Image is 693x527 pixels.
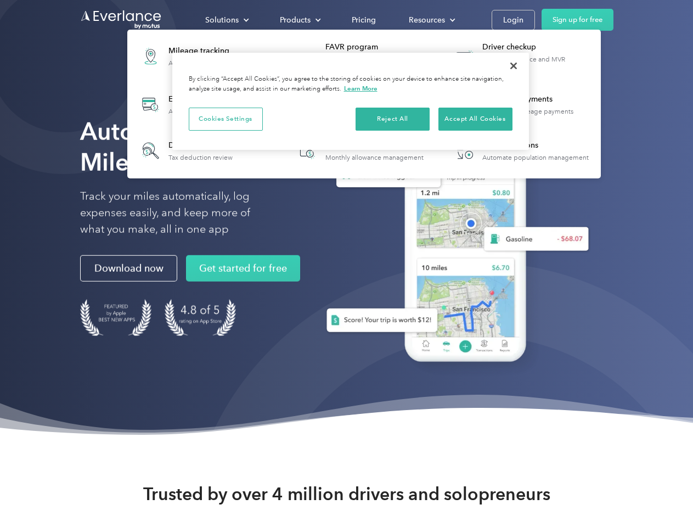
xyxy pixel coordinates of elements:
[168,154,233,161] div: Tax deduction review
[492,10,535,30] a: Login
[352,13,376,27] div: Pricing
[290,133,429,169] a: Accountable planMonthly allowance management
[269,10,330,30] div: Products
[133,36,245,76] a: Mileage trackingAutomatic mileage logs
[168,59,240,67] div: Automatic mileage logs
[409,13,445,27] div: Resources
[447,36,595,76] a: Driver checkupLicense, insurance and MVR verification
[168,140,233,151] div: Deduction finder
[503,13,523,27] div: Login
[168,46,240,57] div: Mileage tracking
[438,108,512,131] button: Accept All Cookies
[482,42,595,53] div: Driver checkup
[482,154,589,161] div: Automate population management
[341,10,387,30] a: Pricing
[186,255,300,282] a: Get started for free
[172,53,529,150] div: Privacy
[133,85,253,125] a: Expense trackingAutomatic transaction logs
[482,140,589,151] div: HR Integrations
[398,10,464,30] div: Resources
[168,94,247,105] div: Expense tracking
[80,188,276,238] p: Track your miles automatically, log expenses easily, and keep more of what you make, all in one app
[127,30,601,178] nav: Products
[290,36,438,76] a: FAVR programFixed & Variable Rate reimbursement design & management
[502,54,526,78] button: Close
[194,10,258,30] div: Solutions
[309,104,598,378] img: Everlance, mileage tracker app, expense tracking app
[143,483,550,505] strong: Trusted by over 4 million drivers and solopreneurs
[325,154,424,161] div: Monthly allowance management
[133,133,238,169] a: Deduction finderTax deduction review
[80,9,162,30] a: Go to homepage
[482,55,595,71] div: License, insurance and MVR verification
[80,299,151,336] img: Badge for Featured by Apple Best New Apps
[165,299,236,336] img: 4.9 out of 5 stars on the app store
[168,108,247,115] div: Automatic transaction logs
[325,42,438,53] div: FAVR program
[189,108,263,131] button: Cookies Settings
[344,85,378,92] a: More information about your privacy, opens in a new tab
[280,13,311,27] div: Products
[542,9,613,31] a: Sign up for free
[205,13,239,27] div: Solutions
[172,53,529,150] div: Cookie banner
[80,255,177,282] a: Download now
[189,75,512,94] div: By clicking “Accept All Cookies”, you agree to the storing of cookies on your device to enhance s...
[356,108,430,131] button: Reject All
[447,133,594,169] a: HR IntegrationsAutomate population management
